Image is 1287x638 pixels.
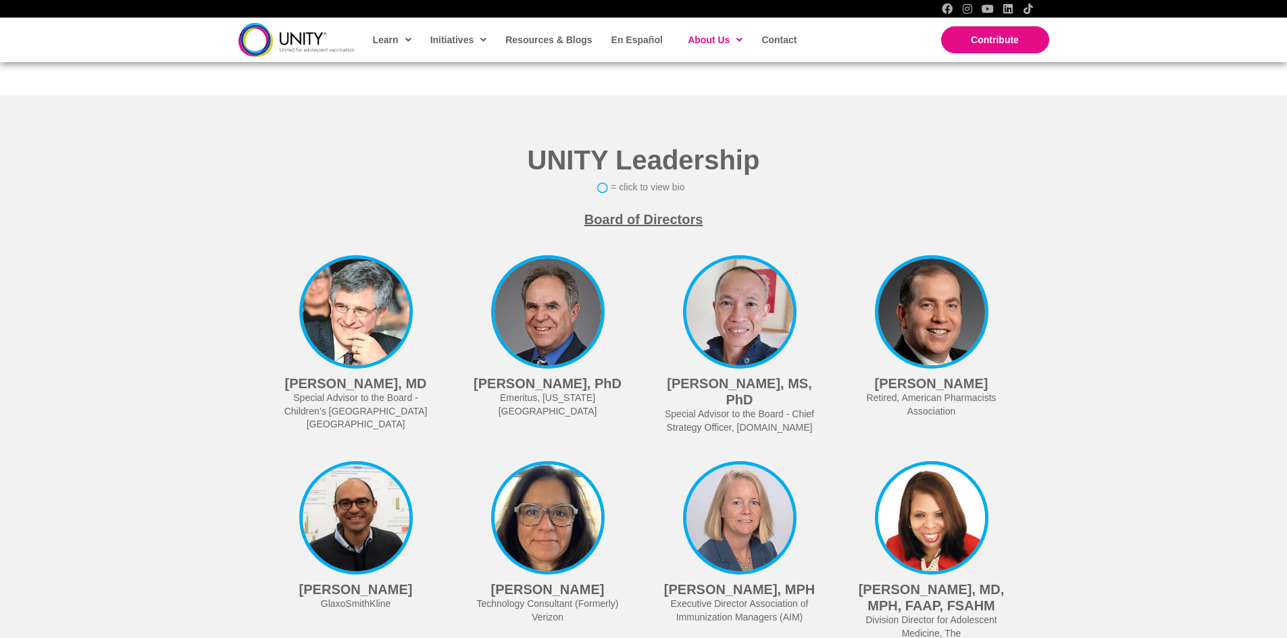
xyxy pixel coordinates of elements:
[605,24,668,55] a: En Español
[280,392,432,431] div: Special Advisor to the Board - Children’s [GEOGRAPHIC_DATA] [GEOGRAPHIC_DATA]
[761,34,797,45] span: Contact
[1003,3,1013,14] a: LinkedIn
[681,24,748,55] a: About Us
[664,581,815,597] h4: [PERSON_NAME], MPH
[280,581,432,597] h4: [PERSON_NAME]
[688,30,742,50] span: About Us
[505,34,592,45] span: Resources & Blogs
[472,392,624,418] div: Emeritus, [US_STATE][GEOGRAPHIC_DATA]
[299,461,413,575] img: 1516507668813
[755,24,802,55] a: Contact
[683,255,797,369] img: L.J.-Tan
[942,3,953,14] a: Facebook
[664,375,815,408] h4: [PERSON_NAME], MS, PhD
[373,30,411,50] span: Learn
[528,145,760,175] span: UNITY Leadership
[584,212,703,227] span: Board of Directors
[875,255,988,369] img: Mitchel-Rothholz
[856,581,1007,614] h4: [PERSON_NAME], MD, MPH, FAAP, FSAHM
[491,461,605,575] img: Ardivan-(Ardi)-Kazarian
[1023,3,1034,14] a: TikTok
[472,375,624,392] h4: [PERSON_NAME], PhD
[664,597,815,624] div: Executive Director Association of Immunization Managers (AIM)
[611,34,663,45] span: En Español
[280,375,432,392] h4: [PERSON_NAME], MD
[280,597,432,611] div: GlaxoSmithKline
[472,597,624,624] div: Technology Consultant (Formerly) Verizon
[238,23,355,56] img: unity-logo-dark
[472,581,624,597] h4: [PERSON_NAME]
[491,255,605,369] img: Gregory-Zimet
[611,182,687,193] h4: = click to view bio
[971,34,1019,45] span: Contribute
[982,3,993,14] a: YouTube
[499,24,597,55] a: Resources & Blogs
[856,375,1007,392] h4: [PERSON_NAME]
[430,30,487,50] span: Initiatives
[683,461,797,575] img: Claire-Hannan
[856,392,1007,418] p: Retired, American Pharmacists Association
[941,26,1049,53] a: Contribute
[299,255,413,369] img: Paul-Offit
[875,461,988,575] img: Screen Shot 2022-06-28 at 12.24.23 PM
[664,408,815,434] div: Special Advisor to the Board - Chief Strategy Officer, [DOMAIN_NAME]
[962,3,973,14] a: Instagram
